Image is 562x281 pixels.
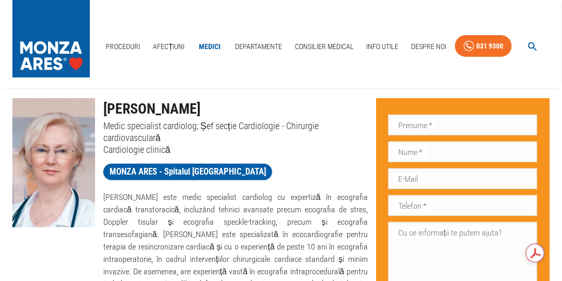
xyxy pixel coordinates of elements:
[103,98,368,120] h1: [PERSON_NAME]
[12,98,95,227] img: Dr. Dana Constantinescu
[149,36,189,57] a: Afecțiuni
[102,36,144,57] a: Proceduri
[103,165,272,178] span: MONZA ARES - Spitalul [GEOGRAPHIC_DATA]
[103,120,368,144] p: Medic specialist cardiolog; Șef secție Cardiologie - Chirurgie cardiovasculară
[476,40,503,53] div: 031 9300
[291,36,358,57] a: Consilier Medical
[103,164,272,180] a: MONZA ARES - Spitalul [GEOGRAPHIC_DATA]
[455,35,512,57] a: 031 9300
[193,36,226,57] a: Medici
[363,36,403,57] a: Info Utile
[231,36,286,57] a: Departamente
[103,144,368,155] p: Cardiologie clinică
[407,36,450,57] a: Despre Noi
